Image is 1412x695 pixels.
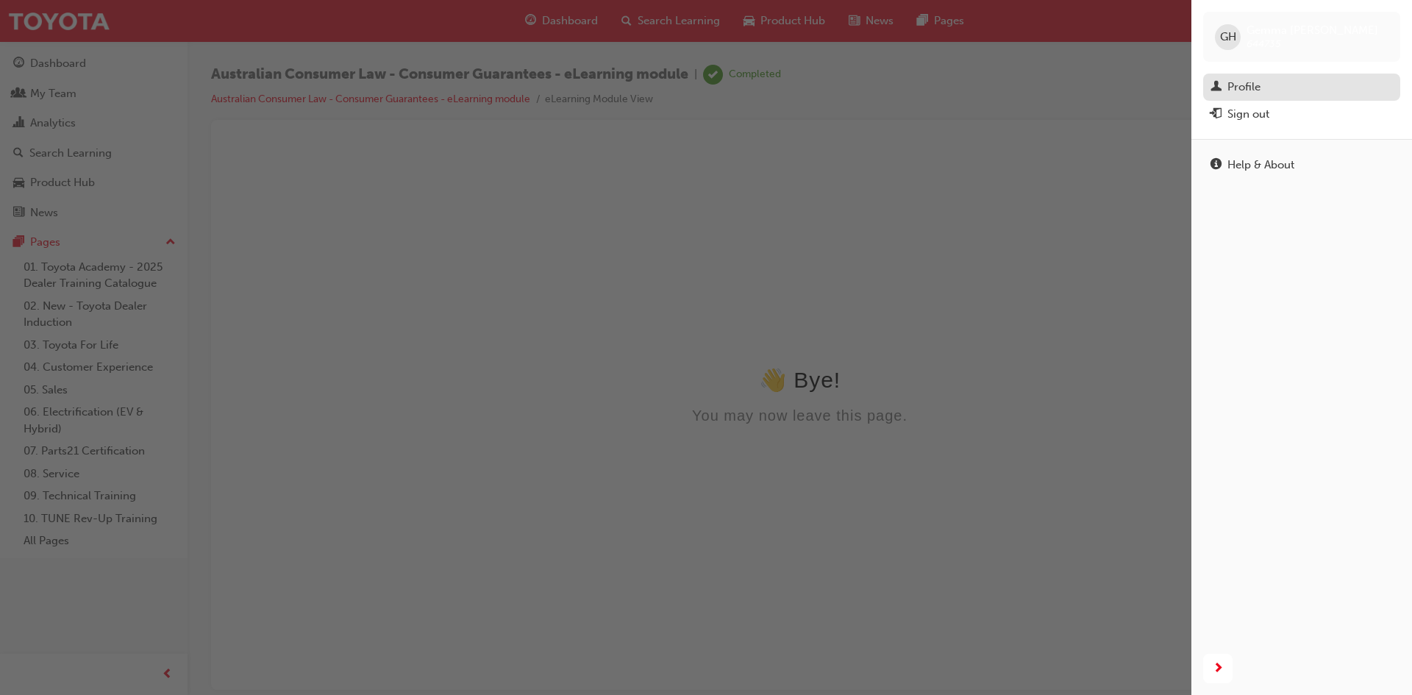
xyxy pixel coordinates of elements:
div: Help & About [1227,157,1294,174]
span: 644735 [1247,38,1281,50]
span: man-icon [1210,81,1222,94]
a: Profile [1203,74,1400,101]
div: Sign out [1227,106,1269,123]
span: exit-icon [1210,108,1222,121]
button: Sign out [1203,101,1400,128]
div: 👋 Bye! [6,221,1148,246]
span: Gemma [PERSON_NAME] [1247,24,1378,37]
span: next-icon [1213,660,1224,678]
div: You may now leave this page. [6,261,1148,278]
span: info-icon [1210,159,1222,172]
a: Help & About [1203,152,1400,179]
span: GH [1220,29,1236,46]
div: Profile [1227,79,1261,96]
